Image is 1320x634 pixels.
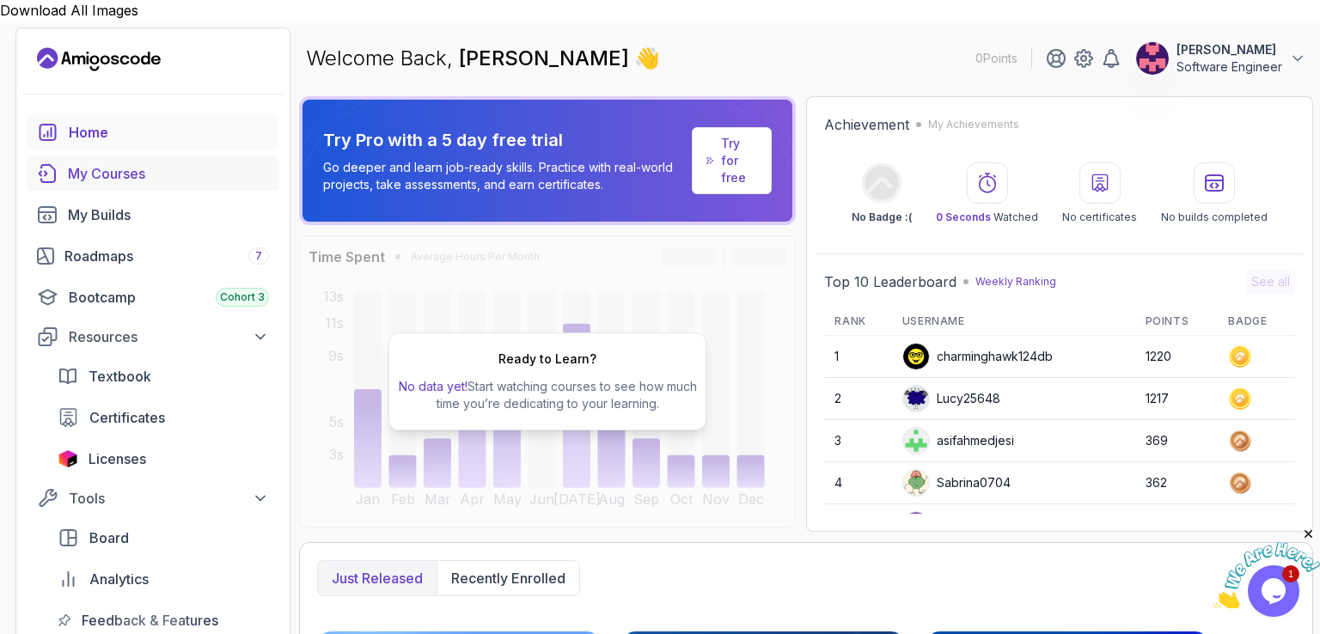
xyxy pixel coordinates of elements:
td: 1217 [1135,378,1219,420]
p: Start watching courses to see how much time you’re dedicating to your learning. [396,378,699,412]
a: bootcamp [27,280,279,314]
span: Cohort 3 [220,290,265,304]
a: licenses [47,442,279,476]
button: See all [1246,270,1295,294]
th: Points [1135,308,1219,336]
a: Landing page [37,46,161,73]
button: Resources [27,321,279,352]
span: Feedback & Features [82,610,218,631]
span: 👋 [633,44,661,73]
span: Textbook [89,366,151,387]
div: Home [69,122,269,143]
p: Try Pro with a 5 day free trial [323,128,685,152]
img: user profile image [1136,42,1169,75]
a: Try for free [692,127,772,194]
div: asifahmedjesi [902,427,1014,454]
span: No data yet! [399,379,467,393]
h2: Ready to Learn? [498,351,596,368]
p: No builds completed [1161,210,1268,224]
div: Lambalamba160 [902,511,1026,539]
button: user profile image[PERSON_NAME]Software Engineer [1135,41,1306,76]
td: 249 [1135,504,1219,546]
div: My Builds [68,204,269,225]
img: default monster avatar [903,470,929,496]
div: Sabrina0704 [902,469,1011,497]
span: Licenses [89,448,146,469]
a: analytics [47,562,279,596]
button: Tools [27,483,279,514]
p: My Achievements [928,118,1019,131]
span: [PERSON_NAME] [459,46,634,70]
img: default monster avatar [903,386,929,411]
p: Watched [936,210,1038,224]
span: 7 [255,249,262,263]
th: Badge [1218,308,1295,336]
td: 1 [824,336,891,378]
p: Weekly Ranking [975,275,1056,289]
span: 0 Seconds [936,210,991,223]
a: certificates [47,400,279,435]
img: jetbrains icon [58,450,78,467]
div: Lucy25648 [902,385,1000,412]
p: [PERSON_NAME] [1176,41,1282,58]
td: 369 [1135,420,1219,462]
img: user profile image [903,512,929,538]
td: 362 [1135,462,1219,504]
td: 2 [824,378,891,420]
div: Tools [69,488,269,509]
div: charminghawk124db [902,343,1053,370]
div: Resources [69,326,269,347]
td: 4 [824,462,891,504]
p: Go deeper and learn job-ready skills. Practice with real-world projects, take assessments, and ea... [323,159,685,193]
p: 0 Points [975,50,1017,67]
span: Certificates [89,407,165,428]
td: 3 [824,420,891,462]
a: builds [27,198,279,232]
a: roadmaps [27,239,279,273]
a: courses [27,156,279,191]
a: board [47,521,279,555]
iframe: chat widget [1213,527,1320,608]
td: 1220 [1135,336,1219,378]
h2: Achievement [824,114,909,135]
td: 5 [824,504,891,546]
p: Just released [332,568,423,588]
img: user profile image [903,344,929,369]
span: Board [89,527,129,548]
a: Try for free [721,135,757,186]
a: home [27,115,279,149]
p: No certificates [1062,210,1137,224]
div: My Courses [68,163,269,184]
p: Software Engineer [1176,58,1282,76]
p: No Badge :( [852,210,912,224]
span: Analytics [89,569,149,589]
h2: Top 10 Leaderboard [824,271,956,292]
button: Recently enrolled [437,561,579,595]
p: Recently enrolled [451,568,565,588]
img: user profile image [903,428,929,454]
p: Welcome Back, [306,45,660,72]
div: Roadmaps [64,246,269,266]
th: Rank [824,308,891,336]
button: Just released [318,561,437,595]
div: Bootcamp [69,287,269,308]
a: textbook [47,359,279,393]
th: Username [892,308,1135,336]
